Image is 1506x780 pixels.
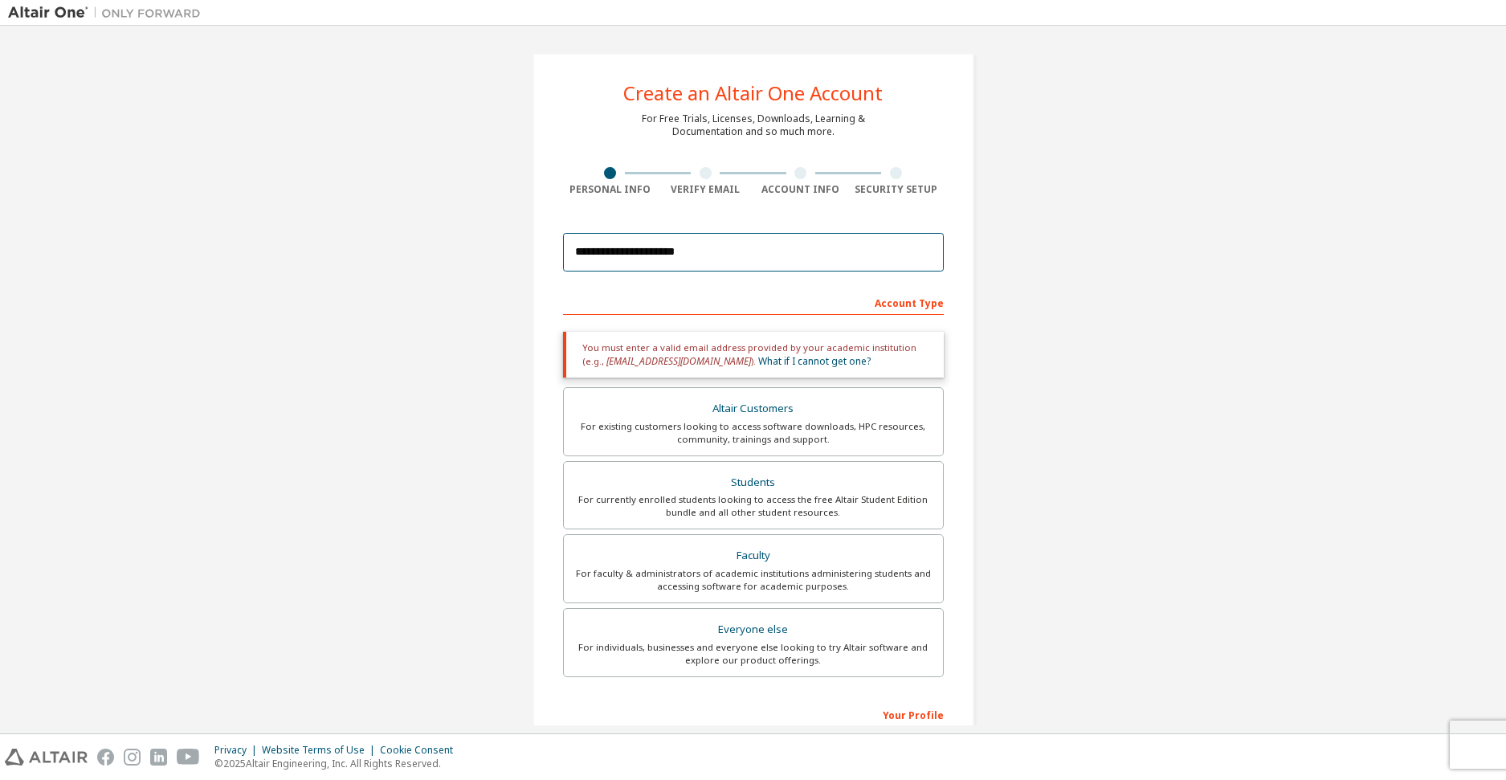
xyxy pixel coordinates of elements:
[573,398,933,420] div: Altair Customers
[177,749,200,766] img: youtube.svg
[606,354,751,368] span: [EMAIL_ADDRESS][DOMAIN_NAME]
[563,332,944,378] div: You must enter a valid email address provided by your academic institution (e.g., ).
[573,545,933,567] div: Faculty
[573,493,933,519] div: For currently enrolled students looking to access the free Altair Student Edition bundle and all ...
[658,183,753,196] div: Verify Email
[573,472,933,494] div: Students
[848,183,944,196] div: Security Setup
[8,5,209,21] img: Altair One
[642,112,865,138] div: For Free Trials, Licenses, Downloads, Learning & Documentation and so much more.
[573,420,933,446] div: For existing customers looking to access software downloads, HPC resources, community, trainings ...
[623,84,883,103] div: Create an Altair One Account
[573,641,933,667] div: For individuals, businesses and everyone else looking to try Altair software and explore our prod...
[563,701,944,727] div: Your Profile
[262,744,380,757] div: Website Terms of Use
[563,289,944,315] div: Account Type
[573,619,933,641] div: Everyone else
[5,749,88,766] img: altair_logo.svg
[573,567,933,593] div: For faculty & administrators of academic institutions administering students and accessing softwa...
[563,183,659,196] div: Personal Info
[214,744,262,757] div: Privacy
[753,183,849,196] div: Account Info
[150,749,167,766] img: linkedin.svg
[124,749,141,766] img: instagram.svg
[214,757,463,770] p: © 2025 Altair Engineering, Inc. All Rights Reserved.
[97,749,114,766] img: facebook.svg
[758,354,871,368] a: What if I cannot get one?
[380,744,463,757] div: Cookie Consent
